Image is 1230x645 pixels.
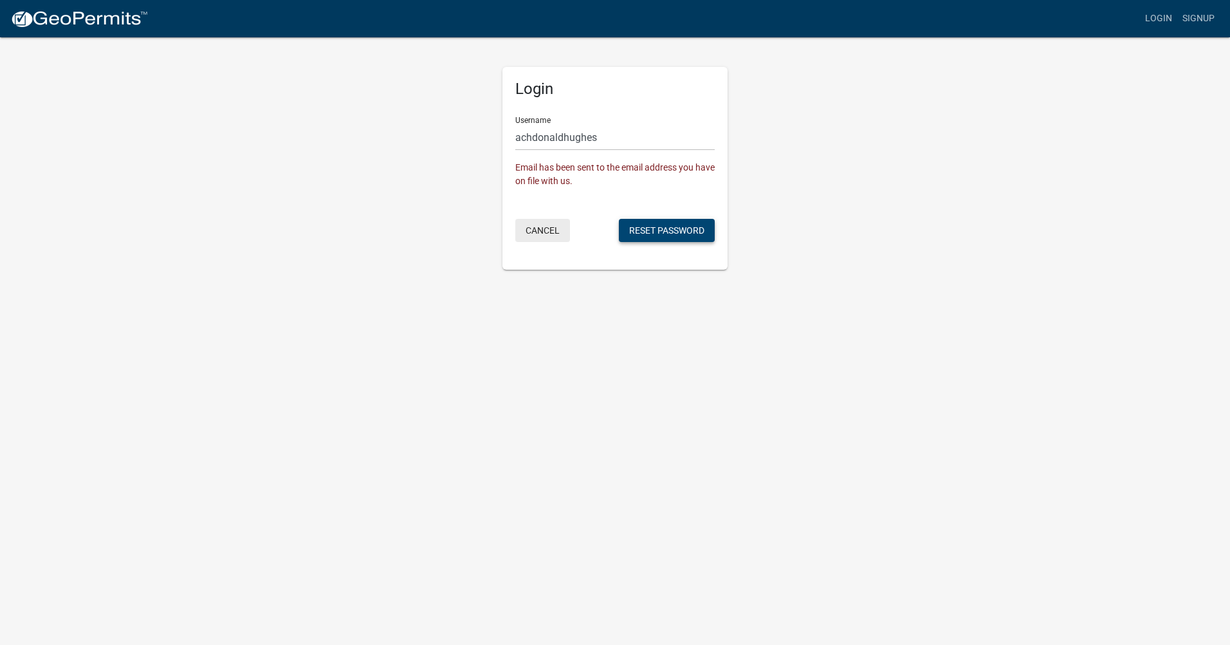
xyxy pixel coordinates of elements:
[515,219,570,242] button: Cancel
[515,80,715,98] h5: Login
[515,161,715,188] div: Email has been sent to the email address you have on file with us.
[619,219,715,242] button: Reset Password
[1177,6,1220,31] a: Signup
[1140,6,1177,31] a: Login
